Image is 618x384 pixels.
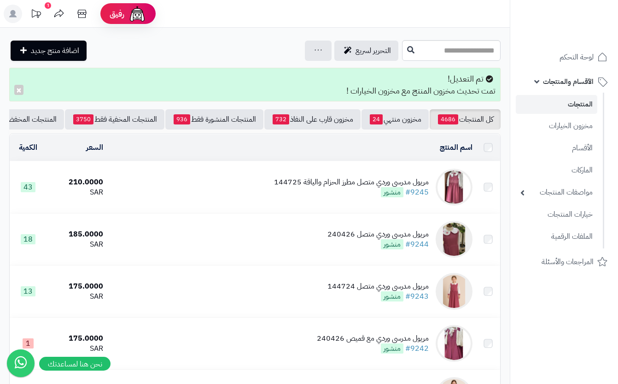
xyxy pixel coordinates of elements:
a: مخزون الخيارات [516,116,597,136]
a: اسم المنتج [440,142,472,153]
div: مريول مدرسي وردي متصل 144724 [327,281,429,292]
span: 4686 [438,114,458,124]
a: #9245 [405,187,429,198]
span: 732 [273,114,289,124]
a: المنتجات المخفية فقط3750 [65,109,164,130]
span: منشور [381,239,403,249]
a: الكمية [19,142,37,153]
a: كل المنتجات4686 [430,109,501,130]
span: لوحة التحكم [560,51,594,64]
div: SAR [50,291,103,302]
a: الأقسام [516,138,597,158]
span: 3750 [73,114,93,124]
a: مواصفات المنتجات [516,183,597,202]
a: تحديثات المنصة [24,5,47,25]
span: رفيق [110,8,124,19]
a: المنتجات [516,95,597,114]
img: مريول مدرسي وردي مع قميص 240426 [436,325,472,362]
img: مريول مدرسي وردي متصل 144724 [436,273,472,310]
div: 185.0000 [50,229,103,240]
div: مريول مدرسي وردي متصل مطرز الحزام والياقة 144725 [274,177,429,188]
img: مريول مدرسي وردي متصل مطرز الحزام والياقة 144725 [436,169,472,206]
span: 1 [23,338,34,349]
span: 13 [21,286,35,296]
a: المراجعات والأسئلة [516,251,612,273]
div: تم التعديل! تمت تحديث مخزون المنتج مع مخزون الخيارات ! [9,68,501,101]
span: منشور [381,343,403,354]
span: منشور [381,291,403,301]
a: مخزون قارب على النفاذ732 [264,109,361,130]
img: مريول مدرسي وردي متصل 240426 [436,221,472,258]
div: مريول مدرسي وردي مع قميص 240426 [317,333,429,344]
a: #9243 [405,291,429,302]
div: 1 [45,2,51,9]
span: منشور [381,187,403,197]
a: #9242 [405,343,429,354]
span: التحرير لسريع [356,45,391,56]
img: ai-face.png [128,5,146,23]
a: الماركات [516,160,597,180]
span: المراجعات والأسئلة [542,255,594,268]
span: 936 [174,114,190,124]
span: 18 [21,234,35,244]
a: #9244 [405,239,429,250]
div: SAR [50,239,103,250]
a: التحرير لسريع [334,41,398,61]
a: السعر [86,142,103,153]
a: الملفات الرقمية [516,227,597,247]
div: 175.0000 [50,281,103,292]
span: اضافة منتج جديد [31,45,79,56]
span: 43 [21,182,35,192]
a: لوحة التحكم [516,46,612,68]
span: 24 [370,114,383,124]
div: SAR [50,187,103,198]
a: مخزون منتهي24 [361,109,429,130]
div: مريول مدرسي وردي متصل 240426 [327,229,429,240]
a: خيارات المنتجات [516,205,597,224]
span: الأقسام والمنتجات [543,75,594,88]
div: SAR [50,343,103,354]
button: × [14,85,23,95]
a: المنتجات المنشورة فقط936 [165,109,263,130]
div: 210.0000 [50,177,103,188]
a: اضافة منتج جديد [11,41,87,61]
div: 175.0000 [50,333,103,344]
